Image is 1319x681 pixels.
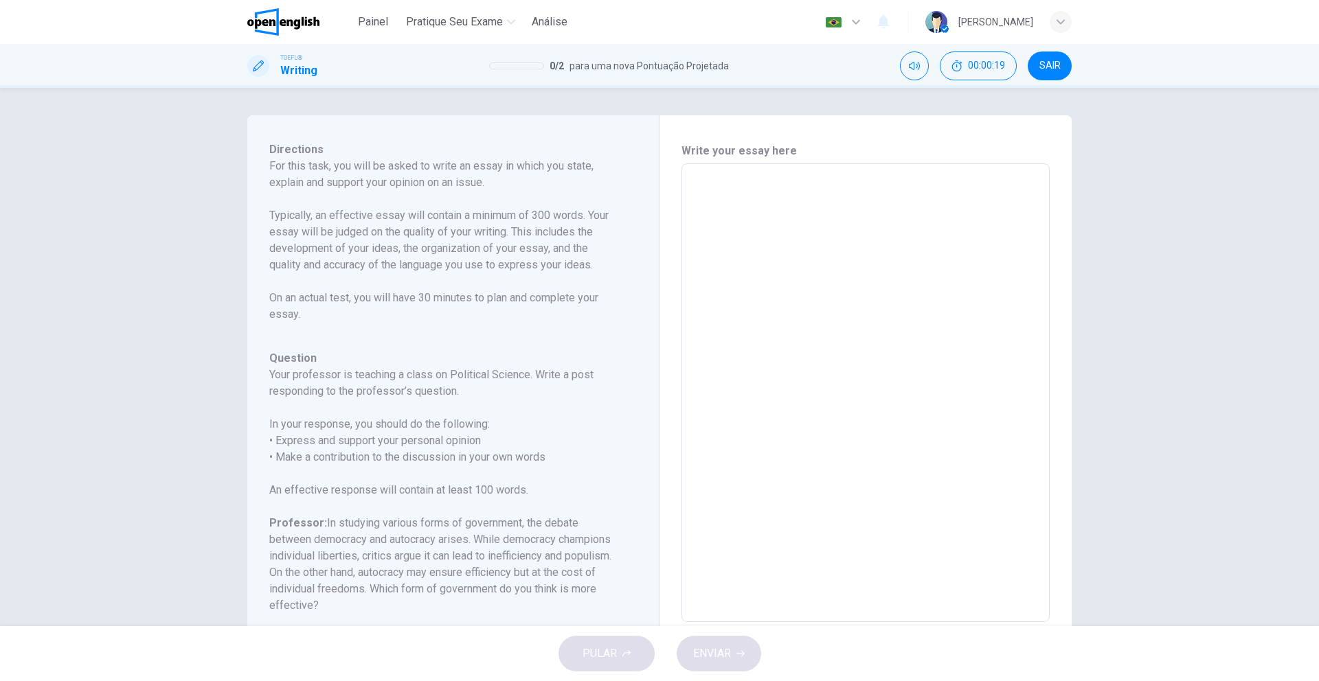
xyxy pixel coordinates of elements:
h6: In your response, you should do the following: • Express and support your personal opinion • Make... [269,416,620,465]
h1: Writing [280,62,317,79]
b: Professor: [269,516,327,529]
span: TOEFL® [280,53,302,62]
img: pt [825,17,842,27]
h6: Directions [269,141,620,339]
img: OpenEnglish logo [247,8,319,36]
div: Esconder [940,51,1017,80]
span: 0 / 2 [550,58,564,74]
button: Painel [351,10,395,34]
span: SAIR [1039,60,1061,71]
div: Silenciar [900,51,929,80]
h6: Your professor is teaching a class on Political Science. Write a post responding to the professor... [269,367,620,400]
img: Profile picture [925,11,947,33]
button: Pratique seu exame [401,10,521,34]
div: [PERSON_NAME] [958,14,1033,30]
button: Análise [526,10,573,34]
span: Pratique seu exame [406,14,503,30]
h6: In studying various forms of government, the debate between democracy and autocracy arises. While... [269,515,620,614]
button: SAIR [1028,51,1072,80]
h6: An effective response will contain at least 100 words. [269,482,620,498]
a: OpenEnglish logo [247,8,351,36]
h6: Question [269,350,620,367]
h6: Write your essay here [681,143,1050,159]
p: For this task, you will be asked to write an essay in which you state, explain and support your o... [269,158,620,323]
span: Análise [532,14,567,30]
span: 00:00:19 [968,60,1005,71]
button: 00:00:19 [940,51,1017,80]
span: Painel [358,14,388,30]
span: para uma nova Pontuação Projetada [570,58,729,74]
